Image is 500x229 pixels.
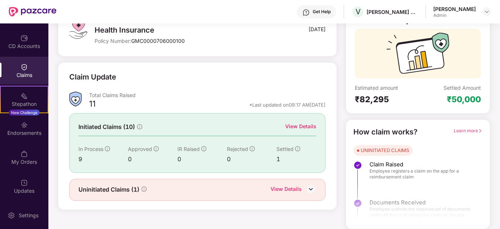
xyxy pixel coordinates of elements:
div: Stepathon [1,100,48,108]
div: View Details [285,122,316,130]
div: ₹50,000 [447,94,481,104]
img: svg+xml;base64,PHN2ZyBpZD0iU3RlcC1Eb25lLTMyeDMyIiB4bWxucz0iaHR0cDovL3d3dy53My5vcmcvMjAwMC9zdmciIH... [353,161,362,170]
span: info-circle [105,146,110,151]
span: In Process [78,146,103,152]
img: svg+xml;base64,PHN2ZyBpZD0iRW5kb3JzZW1lbnRzIiB4bWxucz0iaHR0cDovL3d3dy53My5vcmcvMjAwMC9zdmciIHdpZH... [21,121,28,129]
div: 1 [276,155,316,164]
span: Rejected [227,146,248,152]
div: ₹82,295 [355,94,418,104]
div: 11 [89,99,96,111]
img: svg+xml;base64,PHN2ZyBpZD0iVXBkYXRlZCIgeG1sbnM9Imh0dHA6Ly93d3cudzMub3JnLzIwMDAvc3ZnIiB3aWR0aD0iMj... [21,179,28,186]
div: Total Claims Raised [89,92,325,99]
span: info-circle [137,124,142,129]
img: svg+xml;base64,PHN2ZyBpZD0iSGVscC0zMngzMiIgeG1sbnM9Imh0dHA6Ly93d3cudzMub3JnLzIwMDAvc3ZnIiB3aWR0aD... [302,9,310,16]
span: info-circle [295,146,300,151]
img: svg+xml;base64,PHN2ZyB4bWxucz0iaHR0cDovL3d3dy53My5vcmcvMjAwMC9zdmciIHdpZHRoPSIyMSIgaGVpZ2h0PSIyMC... [21,92,28,100]
img: New Pazcare Logo [9,7,56,16]
span: Claim Raised [370,161,475,168]
div: [PERSON_NAME] [433,5,476,12]
span: info-circle [201,146,206,151]
div: How claim works? [353,126,418,138]
img: DownIcon [305,184,316,195]
span: info-circle [141,186,147,192]
div: Estimated amount [355,84,418,91]
div: 0 [177,155,227,164]
div: View Details [271,185,302,195]
div: Settled Amount [444,84,481,91]
img: svg+xml;base64,PHN2ZyBpZD0iTXlfT3JkZXJzIiBkYXRhLW5hbWU9Ik15IE9yZGVycyIgeG1sbnM9Imh0dHA6Ly93d3cudz... [21,150,28,158]
img: svg+xml;base64,PHN2ZyBpZD0iU2V0dGluZy0yMHgyMCIgeG1sbnM9Imh0dHA6Ly93d3cudzMub3JnLzIwMDAvc3ZnIiB3aW... [8,212,15,219]
span: Initiated Claims (10) [78,122,135,132]
img: svg+xml;base64,PHN2ZyB3aWR0aD0iMTcyIiBoZWlnaHQ9IjExMyIgdmlld0JveD0iMCAwIDE3MiAxMTMiIGZpbGw9Im5vbm... [386,33,449,78]
span: V [356,7,361,16]
div: Health Insurance [95,26,248,34]
div: New Challenge [9,110,40,115]
span: right [478,129,482,133]
img: svg+xml;base64,PHN2ZyBpZD0iQ2xhaW0iIHhtbG5zPSJodHRwOi8vd3d3LnczLm9yZy8yMDAwL3N2ZyIgd2lkdGg9IjIwIi... [21,63,28,71]
span: Settled [276,146,294,152]
span: Employee registers a claim on the app for a reimbursement claim [370,168,475,180]
img: svg+xml;base64,PHN2ZyB4bWxucz0iaHR0cDovL3d3dy53My5vcmcvMjAwMC9zdmciIHdpZHRoPSI0OS4zMiIgaGVpZ2h0PS... [69,16,87,39]
div: Settings [16,212,41,219]
span: IR Raised [177,146,200,152]
div: Claim Update [69,71,116,83]
span: info-circle [154,146,159,151]
span: Approved [128,146,152,152]
div: Admin [433,12,476,18]
div: 9 [78,155,128,164]
span: info-circle [250,146,255,151]
div: 0 [227,155,276,164]
div: [DATE] [309,26,326,33]
span: Learn more [454,128,482,133]
img: ClaimsSummaryIcon [69,92,82,107]
span: GMC0000706000100 [131,38,185,44]
span: Uninitiated Claims (1) [78,185,139,194]
div: UNINITIATED CLAIMS [361,147,409,154]
div: *Last updated on 09:17 AM[DATE] [249,101,326,108]
img: svg+xml;base64,PHN2ZyBpZD0iQ0RfQWNjb3VudHMiIGRhdGEtbmFtZT0iQ0QgQWNjb3VudHMiIHhtbG5zPSJodHRwOi8vd3... [21,34,28,42]
div: [PERSON_NAME] ESTATES DEVELOPERS PRIVATE LIMITED [367,8,418,15]
div: Get Help [313,9,331,15]
img: svg+xml;base64,PHN2ZyBpZD0iRHJvcGRvd24tMzJ4MzIiIHhtbG5zPSJodHRwOi8vd3d3LnczLm9yZy8yMDAwL3N2ZyIgd2... [484,9,490,15]
div: 0 [128,155,177,164]
div: Policy Number: [95,37,248,44]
